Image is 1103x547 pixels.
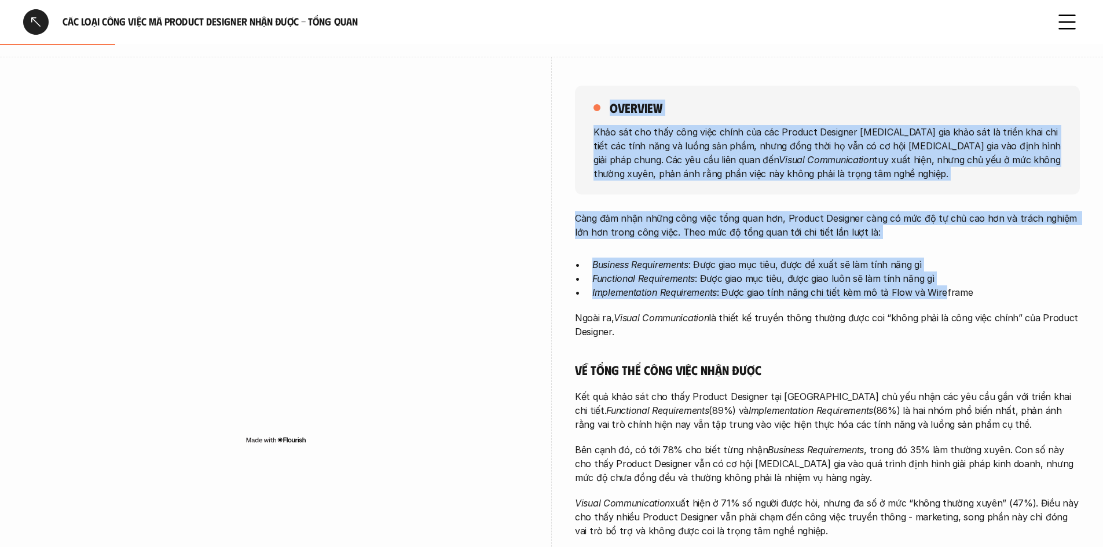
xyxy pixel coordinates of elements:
h6: Các loại công việc mà Product Designer nhận được - Tổng quan [63,15,1040,28]
em: Visual Communication [779,153,874,165]
em: Visual Communication [614,312,709,324]
h5: Về tổng thể công việc nhận được [575,362,1080,378]
img: Made with Flourish [245,435,306,445]
em: Functional Requirements [606,405,709,416]
h5: overview [610,100,662,116]
p: xuất hiện ở 71% số người được hỏi, nhưng đa số ở mức “không thường xuyên” (47%). Điều này cho thấ... [575,496,1080,538]
p: : Được giao tính năng chi tiết kèm mô tả Flow và Wireframe [592,285,1080,299]
p: Bên cạnh đó, có tới 78% cho biết từng nhận , trong đó 35% làm thường xuyên. Con số này cho thấy P... [575,443,1080,484]
p: Càng đảm nhận những công việc tổng quan hơn, Product Designer càng có mức độ tự chủ cao hơn và tr... [575,211,1080,239]
em: Business Requirements [768,444,864,456]
em: Functional Requirements [592,273,695,284]
p: Khảo sát cho thấy công việc chính của các Product Designer [MEDICAL_DATA] gia khảo sát là triển k... [593,124,1061,180]
em: Visual Communication [575,497,670,509]
p: : Được giao mục tiêu, được giao luôn sẽ làm tính năng gì [592,271,1080,285]
em: Implementation Requirements [592,287,717,298]
p: Ngoài ra, là thiết kế truyền thông thường được coi “không phải là công việc chính” của Product De... [575,311,1080,339]
p: : Được giao mục tiêu, được đề xuất sẽ làm tính năng gì [592,258,1080,271]
p: Kết quả khảo sát cho thấy Product Designer tại [GEOGRAPHIC_DATA] chủ yếu nhận các yêu cầu gắn với... [575,390,1080,431]
iframe: Interactive or visual content [23,86,528,433]
em: Implementation Requirements [749,405,873,416]
em: Business Requirements [592,259,688,270]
